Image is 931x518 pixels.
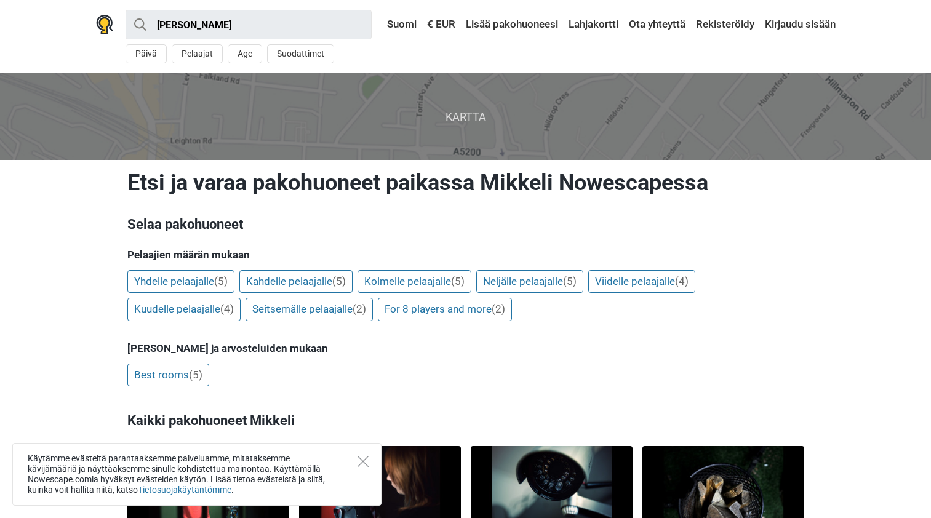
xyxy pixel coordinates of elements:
[127,249,804,261] h5: Pelaajien määrän mukaan
[127,364,209,387] a: Best rooms(5)
[424,14,458,36] a: € EUR
[220,303,234,315] span: (4)
[126,10,372,39] input: kokeile “London”
[626,14,689,36] a: Ota yhteyttä
[12,443,382,506] div: Käytämme evästeitä parantaaksemme palveluamme, mitataksemme kävijämääriä ja näyttääksemme sinulle...
[463,14,561,36] a: Lisää pakohuoneesi
[127,270,234,293] a: Yhdelle pelaajalle(5)
[138,485,231,495] a: Tietosuojakäytäntömme
[693,14,757,36] a: Rekisteröidy
[675,275,689,287] span: (4)
[172,44,223,63] button: Pelaajat
[563,275,577,287] span: (5)
[127,405,804,437] h3: Kaikki pakohuoneet Mikkeli
[246,298,373,321] a: Seitsemälle pelaajalle(2)
[214,275,228,287] span: (5)
[476,270,583,293] a: Neljälle pelaajalle(5)
[353,303,366,315] span: (2)
[267,44,334,63] button: Suodattimet
[565,14,621,36] a: Lahjakortti
[451,275,465,287] span: (5)
[492,303,505,315] span: (2)
[762,14,836,36] a: Kirjaudu sisään
[126,44,167,63] button: Päivä
[358,456,369,467] button: Close
[96,15,113,34] img: Nowescape logo
[127,215,804,234] h3: Selaa pakohuoneet
[375,14,420,36] a: Suomi
[127,169,804,196] h1: Etsi ja varaa pakohuoneet paikassa Mikkeli Nowescapessa
[127,298,241,321] a: Kuudelle pelaajalle(4)
[239,270,353,293] a: Kahdelle pelaajalle(5)
[378,298,512,321] a: For 8 players and more(2)
[358,270,471,293] a: Kolmelle pelaajalle(5)
[228,44,262,63] button: Age
[189,369,202,381] span: (5)
[588,270,695,293] a: Viidelle pelaajalle(4)
[127,342,804,354] h5: [PERSON_NAME] ja arvosteluiden mukaan
[332,275,346,287] span: (5)
[378,20,387,29] img: Suomi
